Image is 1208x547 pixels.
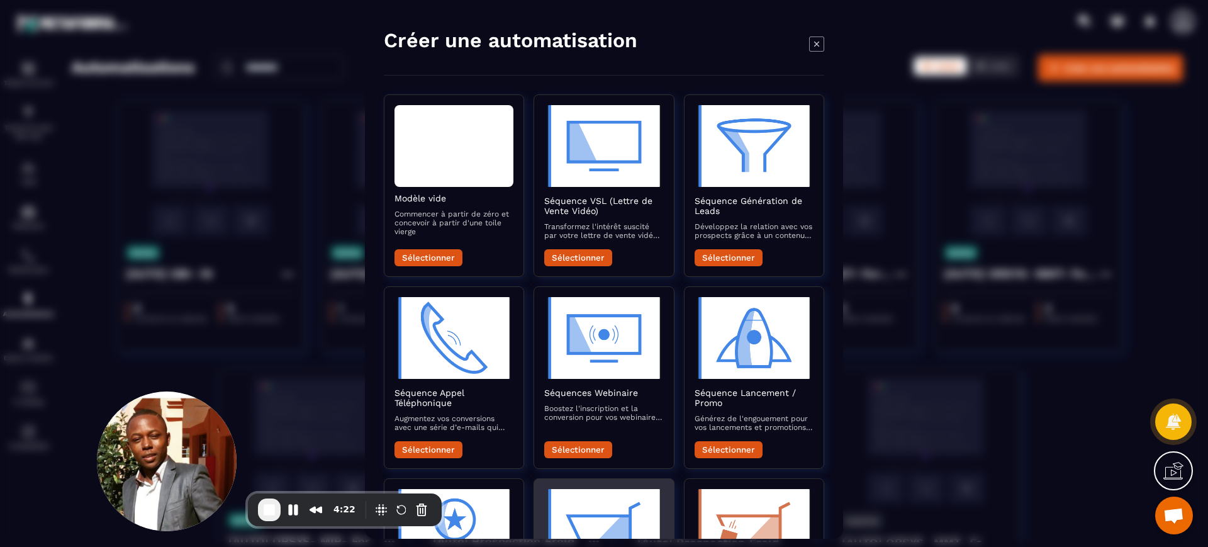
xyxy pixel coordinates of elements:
[695,222,814,239] p: Développez la relation avec vos prospects grâce à un contenu attractif qui les accompagne vers la...
[384,27,637,52] h4: Créer une automatisation
[544,104,663,186] img: automation-objective-icon
[394,249,462,266] button: Sélectionner
[394,193,513,203] h2: Modèle vide
[695,296,814,378] img: automation-objective-icon
[1155,497,1193,534] div: Ouvrir le chat
[695,195,814,215] h2: Séquence Génération de Leads
[544,441,612,458] button: Sélectionner
[394,414,513,431] p: Augmentez vos conversions avec une série d’e-mails qui préparent et suivent vos appels commerciaux
[544,296,663,378] img: automation-objective-icon
[695,387,814,407] h2: Séquence Lancement / Promo
[394,441,462,458] button: Sélectionner
[544,403,663,421] p: Boostez l'inscription et la conversion pour vos webinaires avec des e-mails qui informent, rappel...
[394,209,513,235] p: Commencer à partir de zéro et concevoir à partir d'une toile vierge
[695,441,763,458] button: Sélectionner
[695,104,814,186] img: automation-objective-icon
[544,222,663,239] p: Transformez l'intérêt suscité par votre lettre de vente vidéo en actions concrètes avec des e-mai...
[544,195,663,215] h2: Séquence VSL (Lettre de Vente Vidéo)
[544,249,612,266] button: Sélectionner
[394,387,513,407] h2: Séquence Appel Téléphonique
[695,414,814,431] p: Générez de l'engouement pour vos lancements et promotions avec une séquence d’e-mails captivante ...
[544,387,663,397] h2: Séquences Webinaire
[695,249,763,266] button: Sélectionner
[394,296,513,378] img: automation-objective-icon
